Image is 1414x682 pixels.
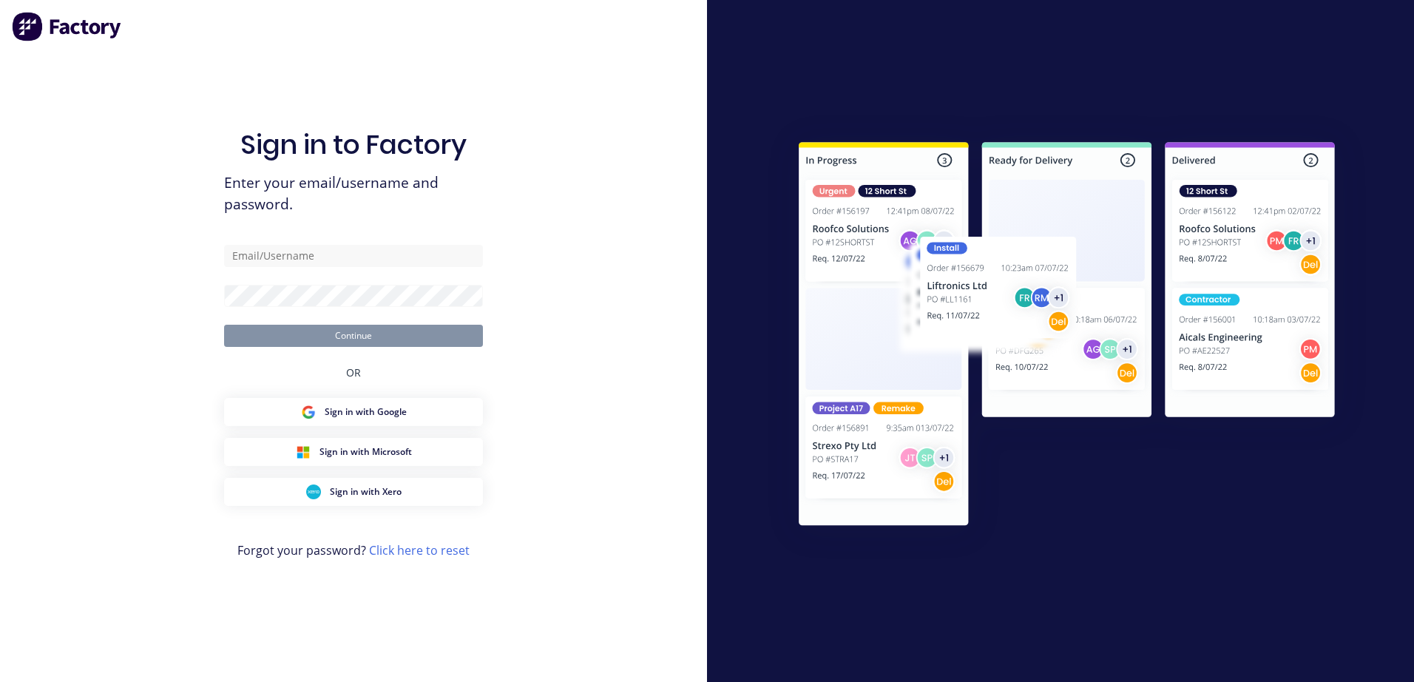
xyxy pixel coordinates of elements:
[306,485,321,499] img: Xero Sign in
[301,405,316,419] img: Google Sign in
[325,405,407,419] span: Sign in with Google
[330,485,402,499] span: Sign in with Xero
[224,398,483,426] button: Google Sign inSign in with Google
[346,347,361,398] div: OR
[224,325,483,347] button: Continue
[296,445,311,459] img: Microsoft Sign in
[319,445,412,459] span: Sign in with Microsoft
[224,478,483,506] button: Xero Sign inSign in with Xero
[224,245,483,267] input: Email/Username
[224,438,483,466] button: Microsoft Sign inSign in with Microsoft
[12,12,123,41] img: Factory
[240,129,467,161] h1: Sign in to Factory
[369,542,470,558] a: Click here to reset
[237,541,470,559] span: Forgot your password?
[766,112,1367,561] img: Sign in
[224,172,483,215] span: Enter your email/username and password.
